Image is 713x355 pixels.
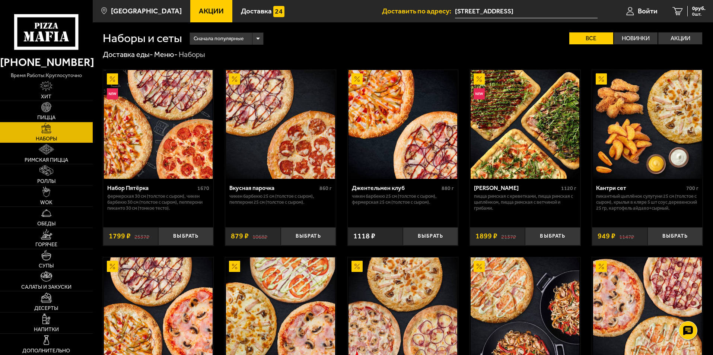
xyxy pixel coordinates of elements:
img: Набор Пятёрка [104,70,213,179]
span: Супы [39,263,54,269]
span: 880 г [442,185,454,191]
p: Фермерская 30 см (толстое с сыром), Чикен Барбекю 30 см (толстое с сыром), Пепперони Пиканто 30 с... [107,193,210,211]
span: [GEOGRAPHIC_DATA] [111,7,182,15]
s: 2137 ₽ [501,232,516,240]
a: АкционныйНовинкаМама Миа [470,70,580,179]
img: Новинка [107,88,118,99]
span: Напитки [34,327,59,332]
img: Акционный [351,261,363,272]
img: Акционный [229,261,240,272]
span: Десерты [34,306,58,311]
span: 879 ₽ [231,232,249,240]
span: 1799 ₽ [109,232,131,240]
span: 1670 [197,185,209,191]
a: Меню- [154,50,178,59]
div: Джентельмен клуб [352,184,440,191]
span: Роллы [37,179,55,184]
a: АкционныйВкусная парочка [225,70,336,179]
s: 1147 ₽ [619,232,634,240]
button: Выбрать [403,227,458,245]
img: Новинка [474,88,485,99]
h1: Наборы и сеты [103,32,182,44]
img: Акционный [474,73,485,85]
button: Выбрать [158,227,213,245]
div: Набор Пятёрка [107,184,196,191]
span: Дополнительно [22,348,70,354]
img: Джентельмен клуб [348,70,457,179]
span: Наборы [36,136,57,142]
span: Хит [41,94,51,99]
p: Пикантный цыплёнок сулугуни 25 см (толстое с сыром), крылья в кляре 5 шт соус деревенский 25 гр, ... [596,193,698,211]
span: Доставить по адресу: [382,7,455,15]
span: 1120 г [561,185,576,191]
a: Доставка еды- [103,50,153,59]
label: Акции [658,32,702,44]
input: Ваш адрес доставки [455,4,598,18]
img: Вкусная парочка [226,70,335,179]
a: АкционныйКантри сет [592,70,703,179]
p: Чикен Барбекю 25 см (толстое с сыром), Пепперони 25 см (толстое с сыром). [229,193,332,205]
img: 15daf4d41897b9f0e9f617042186c801.svg [273,6,284,17]
button: Выбрать [281,227,336,245]
span: Римская пицца [25,158,68,163]
img: Акционный [474,261,485,272]
s: 1068 ₽ [252,232,267,240]
img: Кантри сет [593,70,702,179]
span: Обеды [37,221,55,226]
span: Сначала популярные [194,32,243,46]
span: Салаты и закуски [21,285,71,290]
span: 0 шт. [692,12,706,16]
a: АкционныйНовинкаНабор Пятёрка [103,70,214,179]
img: Акционный [107,261,118,272]
span: Доставка [241,7,272,15]
img: Акционный [596,261,607,272]
label: Новинки [614,32,658,44]
span: 860 г [319,185,332,191]
img: Акционный [107,73,118,85]
div: Наборы [179,50,205,60]
img: Акционный [351,73,363,85]
span: WOK [40,200,52,205]
span: 700 г [686,185,698,191]
span: 0 руб. [692,6,706,11]
span: 1899 ₽ [475,232,497,240]
div: Вкусная парочка [229,184,318,191]
span: Пицца [37,115,55,120]
span: Войти [638,7,658,15]
s: 2537 ₽ [134,232,149,240]
div: [PERSON_NAME] [474,184,559,191]
div: Кантри сет [596,184,684,191]
p: Пицца Римская с креветками, Пицца Римская с цыплёнком, Пицца Римская с ветчиной и грибами. [474,193,576,211]
img: Мама Миа [471,70,579,179]
button: Выбрать [647,227,703,245]
span: Акции [199,7,224,15]
p: Чикен Барбекю 25 см (толстое с сыром), Фермерская 25 см (толстое с сыром). [352,193,454,205]
img: Акционный [596,73,607,85]
button: Выбрать [525,227,580,245]
span: Горячее [35,242,57,247]
label: Все [569,32,613,44]
a: АкционныйДжентельмен клуб [348,70,458,179]
img: Акционный [229,73,240,85]
span: 1118 ₽ [353,232,375,240]
span: 949 ₽ [598,232,615,240]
